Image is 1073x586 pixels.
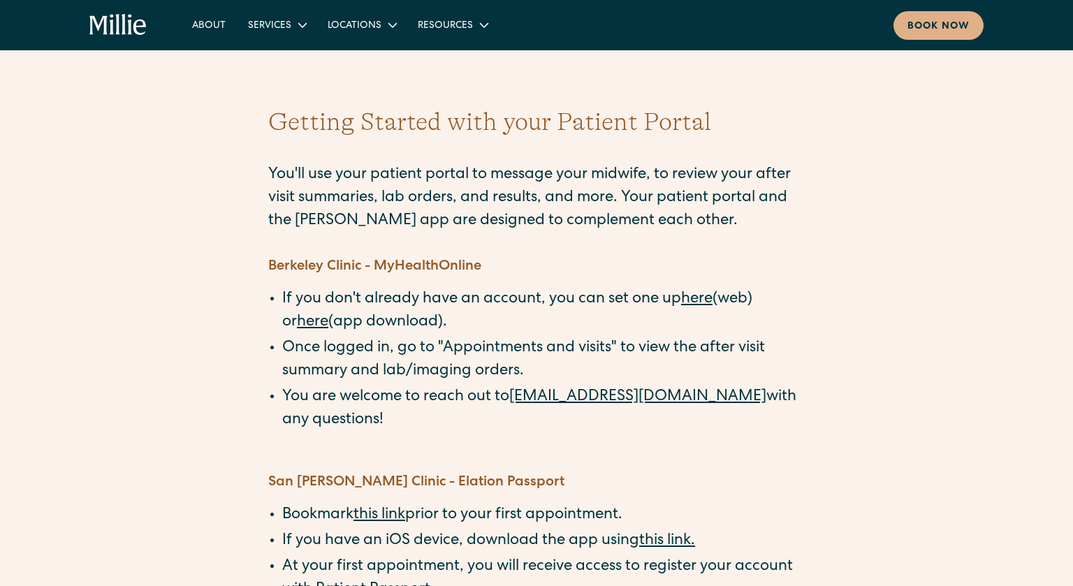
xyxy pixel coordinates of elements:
[248,19,291,34] div: Services
[282,288,805,335] li: If you don't already have an account, you can set one up (web) or (app download).
[407,13,498,36] div: Resources
[316,13,407,36] div: Locations
[268,103,805,141] h1: Getting Started with your Patient Portal
[328,19,381,34] div: Locations
[297,315,328,330] a: here
[181,13,237,36] a: About
[353,508,405,523] a: this link
[282,530,805,553] li: If you have an iOS device, download the app using ‍
[237,13,316,36] div: Services
[639,534,695,549] a: this link.
[268,449,805,472] p: ‍
[268,141,805,233] p: You'll use your patient portal to message your midwife, to review your after visit summaries, lab...
[282,337,805,383] li: Once logged in, go to "Appointments and visits" to view the after visit summary and lab/imaging o...
[509,390,766,405] a: [EMAIL_ADDRESS][DOMAIN_NAME]
[907,20,970,34] div: Book now
[681,292,713,307] a: here
[89,14,147,36] a: home
[268,476,564,490] strong: San [PERSON_NAME] Clinic - Elation Passport
[268,260,481,274] strong: Berkeley Clinic - MyHealthOnline
[893,11,984,40] a: Book now
[418,19,473,34] div: Resources
[282,504,805,527] li: Bookmark prior to your first appointment.
[268,233,805,256] p: ‍
[282,386,805,432] li: You are welcome to reach out to with any questions!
